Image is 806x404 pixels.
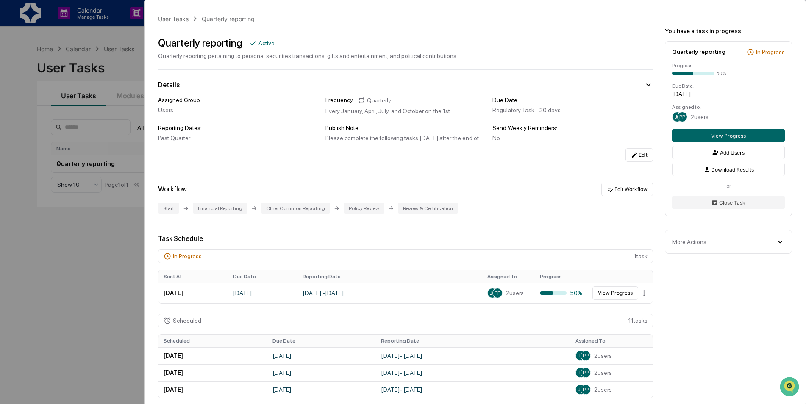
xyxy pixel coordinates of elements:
div: 🖐️ [8,108,15,114]
button: Download Results [672,163,785,176]
td: [DATE] [267,381,376,398]
span: Data Lookup [17,123,53,131]
button: Edit Workflow [601,183,653,196]
a: Powered byPylon [60,143,103,150]
div: Please complete the following tasks [DATE] after the end of the calendar quarter. [325,135,486,141]
div: Quarterly reporting [202,15,255,22]
th: Assigned To [482,270,535,283]
button: Add Users [672,146,785,159]
td: [DATE] - [DATE] [376,347,570,364]
span: Pylon [84,144,103,150]
div: [DATE] [672,91,785,97]
th: Reporting Date [297,270,482,283]
div: Every January, April, July, and October on the 1st [325,108,486,114]
button: Close Task [672,196,785,209]
div: Policy Review [344,203,384,214]
span: PP [583,387,589,393]
div: Send Weekly Reminders: [492,125,653,131]
div: Publish Note: [325,125,486,131]
span: JS [578,353,584,359]
a: 🗄️Attestations [58,103,108,119]
span: JS [578,370,584,376]
span: 2 users [594,386,612,393]
div: In Progress [173,253,202,260]
div: Frequency: [325,97,354,104]
div: Start new chat [29,65,139,73]
div: No [492,135,653,141]
button: Start new chat [144,67,154,77]
div: 50% [540,290,582,296]
span: JS [489,290,495,296]
div: Assigned to: [672,104,785,110]
span: PP [583,353,589,359]
p: How can we help? [8,18,154,31]
span: Attestations [70,107,105,115]
div: Quarterly [358,97,391,104]
div: In Progress [756,49,785,55]
div: 50% [716,70,726,76]
span: JS [674,114,680,120]
span: 2 users [594,369,612,376]
img: 1746055101610-c473b297-6a78-478c-a979-82029cc54cd1 [8,65,24,80]
span: JS [578,387,584,393]
iframe: Open customer support [779,376,802,399]
input: Clear [22,39,140,47]
div: 🗄️ [61,108,68,114]
div: Past Quarter [158,135,319,141]
span: Preclearance [17,107,55,115]
button: View Progress [672,129,785,142]
div: 11 task s [158,314,653,327]
div: You have a task in progress: [665,28,792,34]
div: Other Common Reporting [261,203,330,214]
td: [DATE] [158,283,228,303]
th: Scheduled [158,335,267,347]
th: Due Date [267,335,376,347]
td: [DATE] [158,364,267,381]
div: Workflow [158,185,187,193]
td: [DATE] [267,347,376,364]
div: Active [258,40,275,47]
div: Quarterly reporting [672,48,725,55]
th: Due Date [228,270,297,283]
span: PP [679,114,685,120]
span: PP [583,370,589,376]
th: Reporting Date [376,335,570,347]
td: [DATE] - [DATE] [376,364,570,381]
td: [DATE] - [DATE] [297,283,482,303]
div: More Actions [672,238,706,245]
div: Scheduled [173,317,201,324]
div: 1 task [158,249,653,263]
th: Sent At [158,270,228,283]
td: [DATE] [158,347,267,364]
span: 2 users [506,290,524,296]
div: Task Schedule [158,235,653,243]
div: Due Date: [672,83,785,89]
th: Progress [535,270,587,283]
button: Edit [625,148,653,162]
a: 🔎Data Lookup [5,119,57,135]
div: 🔎 [8,124,15,130]
div: User Tasks [158,15,189,22]
div: Financial Reporting [193,203,247,214]
div: Start [158,203,179,214]
div: Due Date: [492,97,653,103]
div: Assigned Group: [158,97,319,103]
td: [DATE] [158,381,267,398]
th: Assigned To [570,335,653,347]
div: Review & Certification [398,203,458,214]
span: PP [495,290,500,296]
div: Progress [672,63,785,69]
div: Users [158,107,319,113]
div: We're available if you need us! [29,73,107,80]
div: Quarterly reporting pertaining to personal securities transactions, gifts and entertainment, and ... [158,53,458,59]
div: or [672,183,785,189]
div: Reporting Dates: [158,125,319,131]
td: [DATE] [228,283,297,303]
td: [DATE] - [DATE] [376,381,570,398]
div: Regulatory Task - 30 days [492,107,653,113]
span: 2 users [691,113,709,120]
div: Quarterly reporting [158,37,242,49]
button: View Progress [592,286,638,300]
